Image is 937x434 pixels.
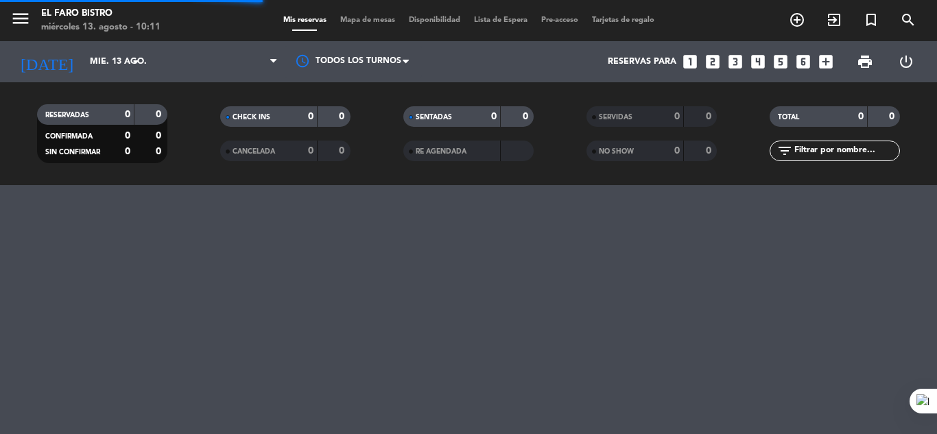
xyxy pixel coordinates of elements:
span: print [857,53,873,70]
span: CONFIRMADA [45,133,93,140]
span: TOTAL [778,114,799,121]
strong: 0 [339,112,347,121]
strong: 0 [706,146,714,156]
i: turned_in_not [863,12,879,28]
i: menu [10,8,31,29]
div: LOG OUT [886,41,927,82]
span: Reservas para [608,57,676,67]
strong: 0 [889,112,897,121]
div: El Faro Bistro [41,7,161,21]
i: power_settings_new [898,53,914,70]
span: Pre-acceso [534,16,585,24]
span: RE AGENDADA [416,148,466,155]
i: [DATE] [10,47,83,77]
strong: 0 [858,112,864,121]
i: arrow_drop_down [128,53,144,70]
span: Mapa de mesas [333,16,402,24]
span: SERVIDAS [599,114,632,121]
strong: 0 [491,112,497,121]
span: Tarjetas de regalo [585,16,661,24]
input: Filtrar por nombre... [793,143,899,158]
i: add_circle_outline [789,12,805,28]
i: filter_list [776,143,793,159]
span: Disponibilidad [402,16,467,24]
i: looks_two [704,53,722,71]
span: CANCELADA [233,148,275,155]
i: add_box [817,53,835,71]
span: SIN CONFIRMAR [45,149,100,156]
i: looks_3 [726,53,744,71]
i: looks_6 [794,53,812,71]
strong: 0 [674,112,680,121]
span: RESERVADAS [45,112,89,119]
span: Lista de Espera [467,16,534,24]
strong: 0 [706,112,714,121]
strong: 0 [156,147,164,156]
span: Mis reservas [276,16,333,24]
strong: 0 [125,147,130,156]
strong: 0 [339,146,347,156]
i: exit_to_app [826,12,842,28]
span: NO SHOW [599,148,634,155]
strong: 0 [125,131,130,141]
strong: 0 [674,146,680,156]
strong: 0 [523,112,531,121]
strong: 0 [125,110,130,119]
strong: 0 [156,131,164,141]
button: menu [10,8,31,34]
strong: 0 [308,112,313,121]
span: SENTADAS [416,114,452,121]
span: CHECK INS [233,114,270,121]
strong: 0 [308,146,313,156]
i: looks_one [681,53,699,71]
i: search [900,12,916,28]
strong: 0 [156,110,164,119]
i: looks_4 [749,53,767,71]
i: looks_5 [772,53,790,71]
div: miércoles 13. agosto - 10:11 [41,21,161,34]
